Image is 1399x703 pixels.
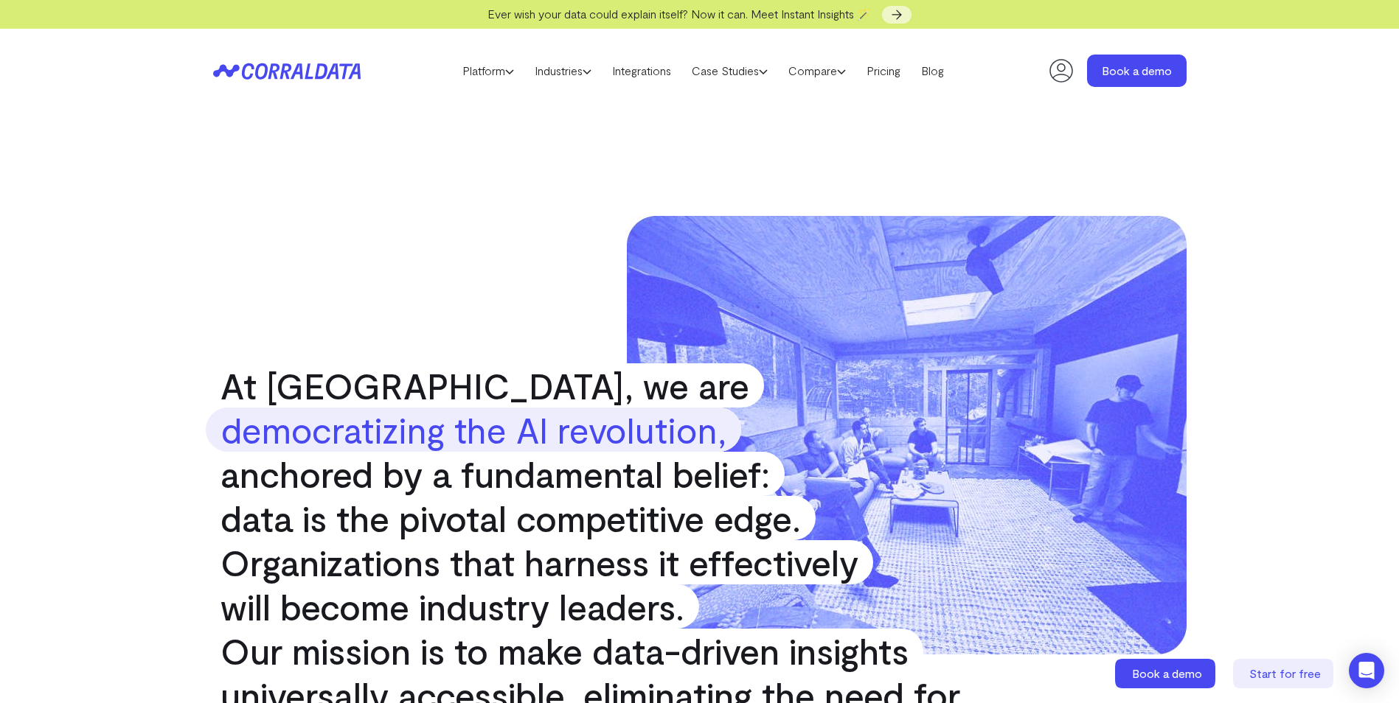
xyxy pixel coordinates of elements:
span: At [GEOGRAPHIC_DATA], we are [206,363,764,408]
span: Our mission is to make data-driven insights [206,629,923,673]
span: Ever wish your data could explain itself? Now it can. Meet Instant Insights 🪄 [487,7,872,21]
a: Book a demo [1115,659,1218,688]
a: Case Studies [681,60,778,82]
strong: democratizing the AI revolution, [206,408,741,452]
a: Integrations [602,60,681,82]
a: Platform [452,60,524,82]
a: Start for free [1233,659,1336,688]
span: data is the pivotal competitive edge. [206,496,816,540]
span: Book a demo [1132,666,1202,680]
span: anchored by a fundamental belief: [206,452,785,496]
a: Industries [524,60,602,82]
span: will become industry leaders. [206,584,699,629]
a: Pricing [856,60,911,82]
div: Open Intercom Messenger [1349,653,1384,688]
a: Book a demo [1087,55,1187,87]
a: Blog [911,60,954,82]
span: Organizations that harness it effectively [206,540,873,584]
a: Compare [778,60,856,82]
span: Start for free [1249,666,1321,680]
